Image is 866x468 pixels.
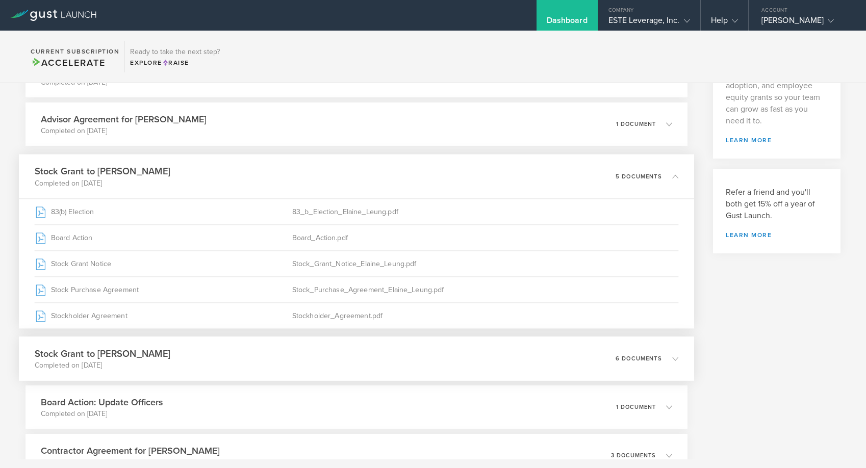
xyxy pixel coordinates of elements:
[41,126,207,136] p: Completed on [DATE]
[35,199,292,224] div: 83(b) Election
[616,173,662,179] p: 5 documents
[35,277,292,302] div: Stock Purchase Agreement
[41,457,220,467] p: Completed on [DATE]
[711,15,738,31] div: Help
[130,48,220,56] h3: Ready to take the next step?
[292,303,679,328] div: Stockholder_Agreement.pdf
[130,58,220,67] div: Explore
[35,225,292,250] div: Board Action
[616,121,656,127] p: 1 document
[292,251,679,276] div: Stock_Grant_Notice_Elaine_Leung.pdf
[608,15,690,31] div: ESTE Leverage, Inc.
[292,277,679,302] div: Stock_Purchase_Agreement_Elaine_Leung.pdf
[31,48,119,55] h2: Current Subscription
[35,178,170,188] p: Completed on [DATE]
[31,57,105,68] span: Accelerate
[616,404,656,410] p: 1 document
[726,187,828,222] h3: Refer a friend and you'll both get 15% off a year of Gust Launch.
[292,225,679,250] div: Board_Action.pdf
[162,59,189,66] span: Raise
[35,165,170,178] h3: Stock Grant to [PERSON_NAME]
[611,453,656,458] p: 3 documents
[616,356,662,361] p: 6 documents
[35,347,170,360] h3: Stock Grant to [PERSON_NAME]
[292,199,679,224] div: 83_b_Election_Elaine_Leung.pdf
[726,137,828,143] a: learn more
[41,444,220,457] h3: Contractor Agreement for [PERSON_NAME]
[35,360,170,371] p: Completed on [DATE]
[35,303,292,328] div: Stockholder Agreement
[547,15,588,31] div: Dashboard
[35,251,292,276] div: Stock Grant Notice
[41,409,163,419] p: Completed on [DATE]
[41,396,163,409] h3: Board Action: Update Officers
[726,232,828,238] a: Learn more
[124,41,225,72] div: Ready to take the next step?ExploreRaise
[41,113,207,126] h3: Advisor Agreement for [PERSON_NAME]
[761,15,848,31] div: [PERSON_NAME]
